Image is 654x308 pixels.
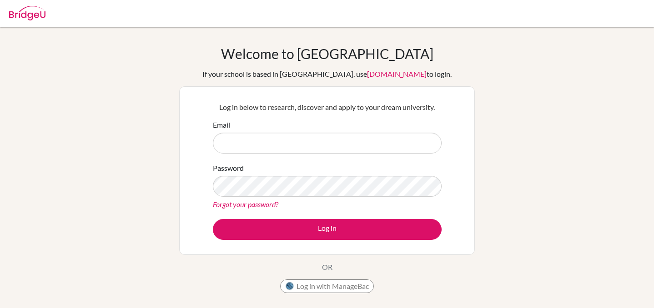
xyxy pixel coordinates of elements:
[213,119,230,130] label: Email
[322,262,332,273] p: OR
[280,279,374,293] button: Log in with ManageBac
[221,45,433,62] h1: Welcome to [GEOGRAPHIC_DATA]
[367,70,427,78] a: [DOMAIN_NAME]
[202,69,452,79] div: If your school is based in [GEOGRAPHIC_DATA], use to login.
[213,219,442,240] button: Log in
[213,200,278,209] a: Forgot your password?
[213,163,244,174] label: Password
[213,102,442,113] p: Log in below to research, discover and apply to your dream university.
[9,6,45,20] img: Bridge-U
